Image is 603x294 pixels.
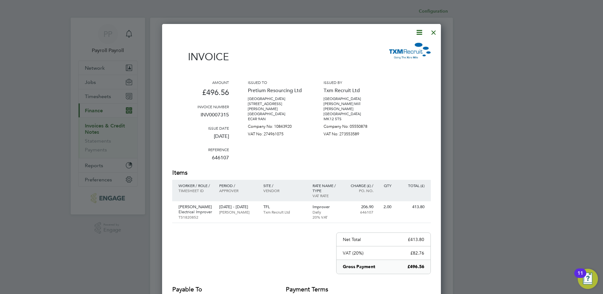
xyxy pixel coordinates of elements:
p: EC4R 9AN [248,116,305,121]
p: £496.56 [407,264,424,270]
p: Charge (£) / [346,183,373,188]
h1: Invoice [172,51,229,63]
p: 2.00 [380,204,391,209]
p: 206.90 [346,204,373,209]
p: £496.56 [172,85,229,104]
h3: Issued by [324,80,380,85]
p: Txm Recruit Ltd [324,85,380,96]
p: [PERSON_NAME] [179,204,213,209]
p: £82.76 [410,250,424,256]
p: [DATE] - [DATE] [219,204,257,209]
h3: Amount [172,80,229,85]
p: Daily [313,209,340,215]
p: [GEOGRAPHIC_DATA] [324,96,380,101]
p: TFL [263,204,306,209]
p: Po. No. [346,188,373,193]
p: Rate name / type [313,183,340,193]
p: Period / [219,183,257,188]
p: [GEOGRAPHIC_DATA] [248,111,305,116]
p: Worker / Role / [179,183,213,188]
p: MK12 5TS [324,116,380,121]
h3: Issued to [248,80,305,85]
p: Pretium Resourcing Ltd [248,85,305,96]
p: £413.80 [408,237,424,242]
p: VAT No: 273553589 [324,129,380,137]
h2: Items [172,168,431,177]
p: [STREET_ADDRESS][PERSON_NAME] [248,101,305,111]
h3: Invoice number [172,104,229,109]
p: Vendor [263,188,306,193]
p: [GEOGRAPHIC_DATA] [248,96,305,101]
p: VAT No: 274961075 [248,129,305,137]
img: txmrecruit-logo-remittance.png [389,41,431,60]
p: Improver [313,204,340,209]
p: Gross Payment [343,264,375,270]
p: Total (£) [398,183,424,188]
p: Approver [219,188,257,193]
p: Txm Recruit Ltd [263,209,306,215]
p: [PERSON_NAME] [219,209,257,215]
button: Open Resource Center, 11 new notifications [578,269,598,289]
p: 413.80 [398,204,424,209]
p: Timesheet ID [179,188,213,193]
h3: Issue date [172,126,229,131]
p: 646107 [346,209,373,215]
h2: Payment terms [286,285,342,294]
p: [PERSON_NAME] Mill [324,101,380,106]
p: VAT (20%) [343,250,364,256]
h3: Reference [172,147,229,152]
p: [PERSON_NAME][GEOGRAPHIC_DATA] [324,106,380,116]
p: VAT rate [313,193,340,198]
p: [DATE] [172,131,229,147]
p: Company No: 10843920 [248,121,305,129]
div: 11 [577,273,583,281]
p: Site / [263,183,306,188]
p: 20% VAT [313,215,340,220]
p: 646107 [172,152,229,168]
p: TS1820852 [179,215,213,220]
p: INV0007315 [172,109,229,126]
p: Net Total [343,237,361,242]
p: Electrical Improver [179,209,213,215]
p: QTY [380,183,391,188]
p: Company No: 05550878 [324,121,380,129]
h2: Payable to [172,285,267,294]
